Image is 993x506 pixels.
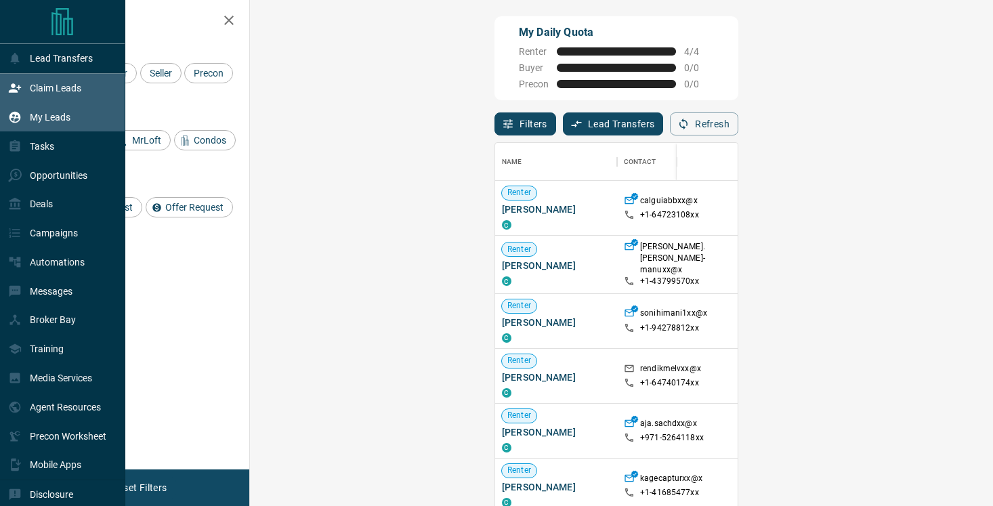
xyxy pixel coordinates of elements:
[502,480,610,494] span: [PERSON_NAME]
[519,62,549,73] span: Buyer
[519,79,549,89] span: Precon
[502,371,610,384] span: [PERSON_NAME]
[43,14,236,30] h2: Filters
[184,63,233,83] div: Precon
[640,473,702,487] p: kagecapturxx@x
[174,130,236,150] div: Condos
[145,68,177,79] span: Seller
[189,68,228,79] span: Precon
[146,197,233,217] div: Offer Request
[640,209,699,221] p: +1- 64723108xx
[502,333,511,343] div: condos.ca
[502,388,511,398] div: condos.ca
[502,355,536,366] span: Renter
[494,112,556,135] button: Filters
[684,46,714,57] span: 4 / 4
[127,135,166,146] span: MrLoft
[519,24,714,41] p: My Daily Quota
[502,220,511,230] div: condos.ca
[563,112,664,135] button: Lead Transfers
[502,410,536,421] span: Renter
[640,308,707,322] p: sonihimani1xx@x
[161,202,228,213] span: Offer Request
[103,476,175,499] button: Reset Filters
[640,432,704,444] p: +971- 5264118xx
[684,79,714,89] span: 0 / 0
[502,143,522,181] div: Name
[189,135,231,146] span: Condos
[502,203,610,216] span: [PERSON_NAME]
[112,130,171,150] div: MrLoft
[140,63,182,83] div: Seller
[502,465,536,476] span: Renter
[617,143,725,181] div: Contact
[684,62,714,73] span: 0 / 0
[640,241,719,276] p: [PERSON_NAME].[PERSON_NAME]-manuxx@x
[502,316,610,329] span: [PERSON_NAME]
[640,195,698,209] p: calguiabbxx@x
[640,322,699,334] p: +1- 94278812xx
[502,259,610,272] span: [PERSON_NAME]
[640,487,699,499] p: +1- 41685477xx
[640,276,699,287] p: +1- 43799570xx
[502,187,536,198] span: Renter
[495,143,617,181] div: Name
[519,46,549,57] span: Renter
[502,443,511,452] div: condos.ca
[640,377,699,389] p: +1- 64740174xx
[624,143,656,181] div: Contact
[640,363,701,377] p: rendikmelvxx@x
[670,112,738,135] button: Refresh
[640,418,697,432] p: aja.sachdxx@x
[502,244,536,255] span: Renter
[502,276,511,286] div: condos.ca
[502,300,536,312] span: Renter
[502,425,610,439] span: [PERSON_NAME]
